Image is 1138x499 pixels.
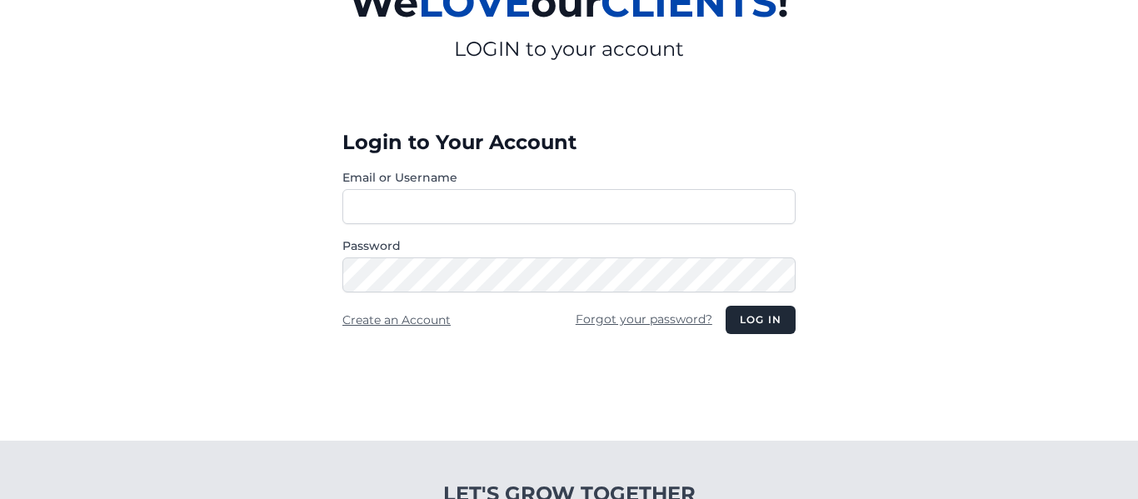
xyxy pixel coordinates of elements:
[342,237,796,254] label: Password
[726,306,796,334] button: Log in
[342,312,451,327] a: Create an Account
[156,36,982,62] p: LOGIN to your account
[342,129,796,156] h3: Login to Your Account
[342,169,796,186] label: Email or Username
[576,312,712,327] a: Forgot your password?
